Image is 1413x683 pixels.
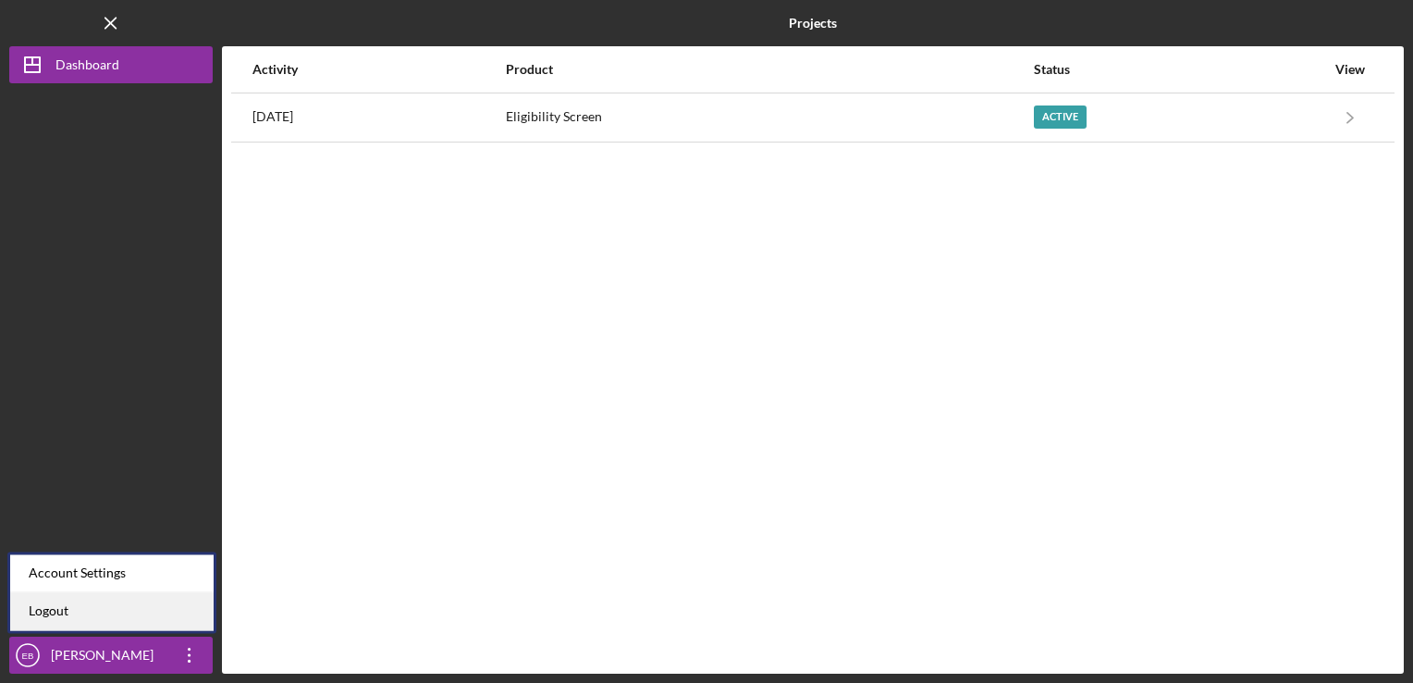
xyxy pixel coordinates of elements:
div: Active [1034,106,1087,129]
div: Status [1034,62,1325,77]
a: Logout [10,592,214,630]
div: Activity [252,62,504,77]
button: Dashboard [9,46,213,83]
div: Product [506,62,1031,77]
text: EB [22,651,34,661]
div: View [1327,62,1373,77]
div: Eligibility Screen [506,94,1031,141]
button: EB[PERSON_NAME] Bear [9,637,213,674]
b: Projects [789,16,837,31]
div: Account Settings [10,554,214,592]
time: 2025-08-08 13:16 [252,109,293,124]
div: Dashboard [55,46,119,88]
